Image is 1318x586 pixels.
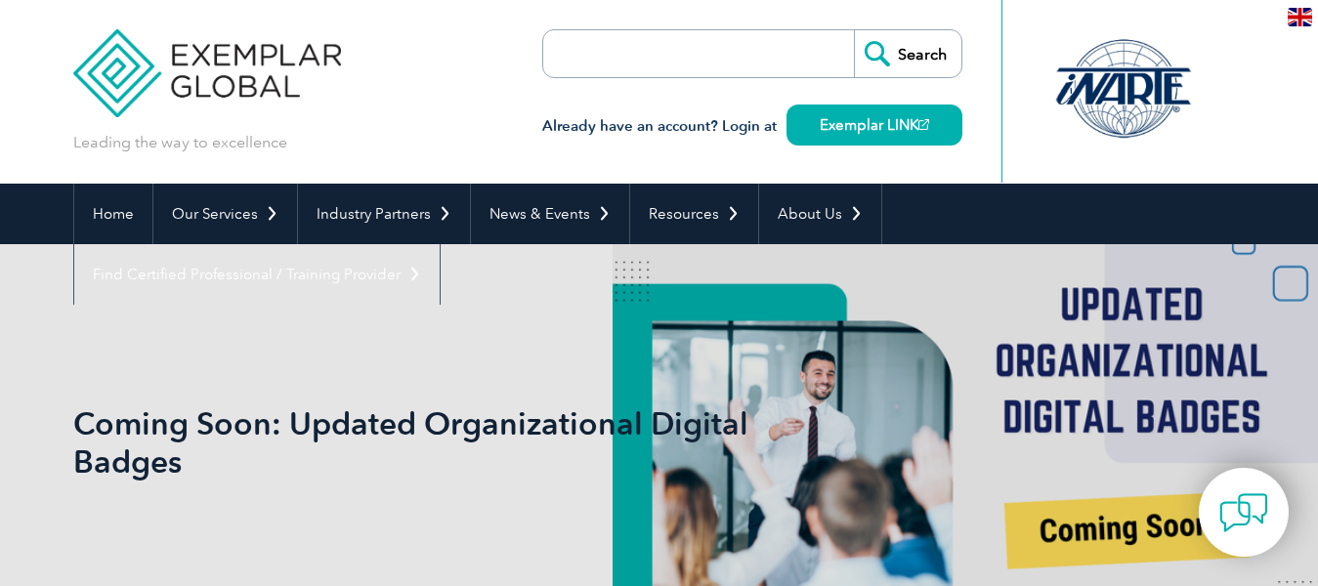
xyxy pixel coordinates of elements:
[1219,488,1268,537] img: contact-chat.png
[918,119,929,130] img: open_square.png
[73,132,287,153] p: Leading the way to excellence
[74,184,152,244] a: Home
[854,30,961,77] input: Search
[542,114,962,139] h3: Already have an account? Login at
[298,184,470,244] a: Industry Partners
[759,184,881,244] a: About Us
[630,184,758,244] a: Resources
[1288,8,1312,26] img: en
[74,244,440,305] a: Find Certified Professional / Training Provider
[153,184,297,244] a: Our Services
[73,404,824,481] h1: Coming Soon: Updated Organizational Digital Badges
[787,105,962,146] a: Exemplar LINK
[471,184,629,244] a: News & Events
